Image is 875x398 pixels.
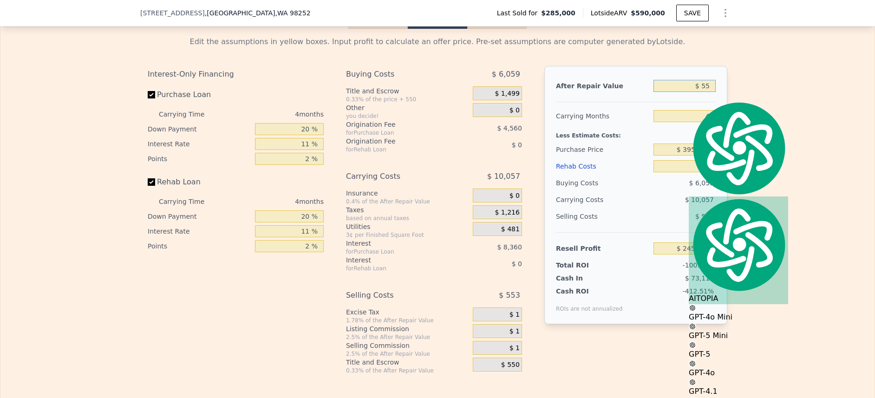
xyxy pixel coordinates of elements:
div: Down Payment [148,209,251,224]
button: SAVE [676,5,709,21]
div: Carrying Costs [346,168,450,185]
div: Other [346,103,469,112]
span: $ 0 [512,260,522,268]
div: Selling Costs [346,287,450,304]
div: Rehab Costs [556,158,650,175]
div: 0.4% of the After Repair Value [346,198,469,205]
div: Title and Escrow [346,358,469,367]
div: Interest Rate [148,137,251,151]
div: Carrying Costs [556,191,614,208]
div: for Purchase Loan [346,129,450,137]
span: Last Sold for [497,8,542,18]
img: logo.svg [689,100,788,196]
span: $ 1 [509,344,520,352]
div: based on annual taxes [346,215,469,222]
div: Down Payment [148,122,251,137]
span: $ 1 [509,311,520,319]
div: After Repair Value [556,78,650,94]
div: Origination Fee [346,137,450,146]
div: 3¢ per Finished Square Foot [346,231,469,239]
div: Carrying Months [556,108,650,124]
img: gpt-black.svg [689,304,696,312]
span: $ 1,216 [495,209,519,217]
div: Carrying Time [159,194,219,209]
span: $ 0 [512,141,522,149]
div: Utilities [346,222,469,231]
div: Title and Escrow [346,86,469,96]
div: 0.33% of the After Repair Value [346,367,469,374]
div: Resell Profit [556,240,650,257]
div: GPT-5 Mini [689,323,788,341]
div: GPT-5 [689,341,788,360]
div: Purchase Price [556,141,650,158]
div: Cash In [556,274,614,283]
span: $ 73,116 [685,274,714,282]
div: 2.5% of the After Repair Value [346,333,469,341]
div: 2.5% of the After Repair Value [346,350,469,358]
div: for Purchase Loan [346,248,450,255]
div: Selling Commission [346,341,469,350]
div: Buying Costs [346,66,450,83]
span: $ 1,499 [495,90,519,98]
span: $ 0 [509,192,520,200]
div: Points [148,151,251,166]
img: gpt-black.svg [689,360,696,367]
div: GPT-4o Mini [689,304,788,323]
img: gpt-black.svg [689,323,696,330]
div: 1.78% of the After Repair Value [346,317,469,324]
span: $285,000 [541,8,575,18]
span: $590,000 [631,9,665,17]
div: Interest [346,255,450,265]
span: $ 10,057 [685,196,714,203]
div: Total ROI [556,261,614,270]
div: Edit the assumptions in yellow boxes. Input profit to calculate an offer price. Pre-set assumptio... [148,36,727,47]
span: $ 1 [509,327,520,336]
div: AITOPIA [689,196,788,304]
span: , [GEOGRAPHIC_DATA] [205,8,311,18]
img: gpt-black.svg [689,378,696,386]
span: , WA 98252 [275,9,310,17]
span: $ 481 [501,225,520,234]
div: Interest Rate [148,224,251,239]
img: gpt-black.svg [689,341,696,349]
span: $ 6,059 [492,66,520,83]
div: you decide! [346,112,469,120]
div: 4 months [223,107,324,122]
span: $ 8,360 [497,243,522,251]
div: Listing Commission [346,324,469,333]
div: Taxes [346,205,469,215]
div: Buying Costs [556,175,650,191]
div: Cash ROI [556,287,623,296]
div: Selling Costs [556,208,650,225]
div: Interest-Only Financing [148,66,324,83]
div: Excise Tax [346,307,469,317]
span: Lotside ARV [591,8,631,18]
div: GPT-4o [689,360,788,378]
div: Carrying Time [159,107,219,122]
div: Points [148,239,251,254]
span: $ 10,057 [487,168,520,185]
span: $ 553 [499,287,520,304]
div: 4 months [223,194,324,209]
div: Interest [346,239,450,248]
div: Origination Fee [346,120,450,129]
div: for Rehab Loan [346,146,450,153]
button: Show Options [716,4,735,22]
input: Rehab Loan [148,178,155,186]
div: GPT-4.1 [689,378,788,397]
div: for Rehab Loan [346,265,450,272]
input: Purchase Loan [148,91,155,98]
span: -412.51% [683,287,714,295]
span: $ 4,560 [497,124,522,132]
div: Insurance [346,189,469,198]
div: Less Estimate Costs: [556,124,716,141]
div: ROIs are not annualized [556,296,623,313]
span: $ 550 [501,361,520,369]
label: Rehab Loan [148,174,251,190]
span: -100.17% [683,261,714,269]
div: 0.33% of the price + 550 [346,96,469,103]
label: Purchase Loan [148,86,251,103]
img: logo.svg [689,196,788,293]
span: [STREET_ADDRESS] [140,8,205,18]
span: $ 0 [509,106,520,115]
